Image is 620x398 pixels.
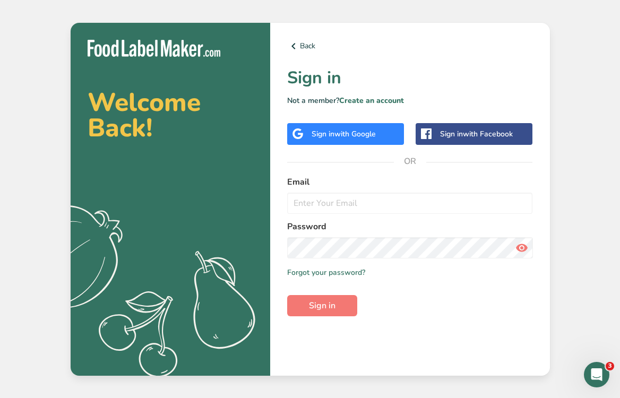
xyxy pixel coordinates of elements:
button: Sign in [287,295,357,316]
span: OR [394,145,426,177]
div: Sign in [312,128,376,140]
label: Email [287,176,533,188]
a: Create an account [339,96,404,106]
h2: Welcome Back! [88,90,253,141]
span: Sign in [309,299,335,312]
img: Food Label Maker [88,40,220,57]
a: Back [287,40,533,53]
a: Forgot your password? [287,267,365,278]
p: Not a member? [287,95,533,106]
span: 3 [606,362,614,370]
iframe: Intercom live chat [584,362,609,387]
span: with Google [334,129,376,139]
h1: Sign in [287,65,533,91]
label: Password [287,220,533,233]
input: Enter Your Email [287,193,533,214]
span: with Facebook [463,129,513,139]
div: Sign in [440,128,513,140]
